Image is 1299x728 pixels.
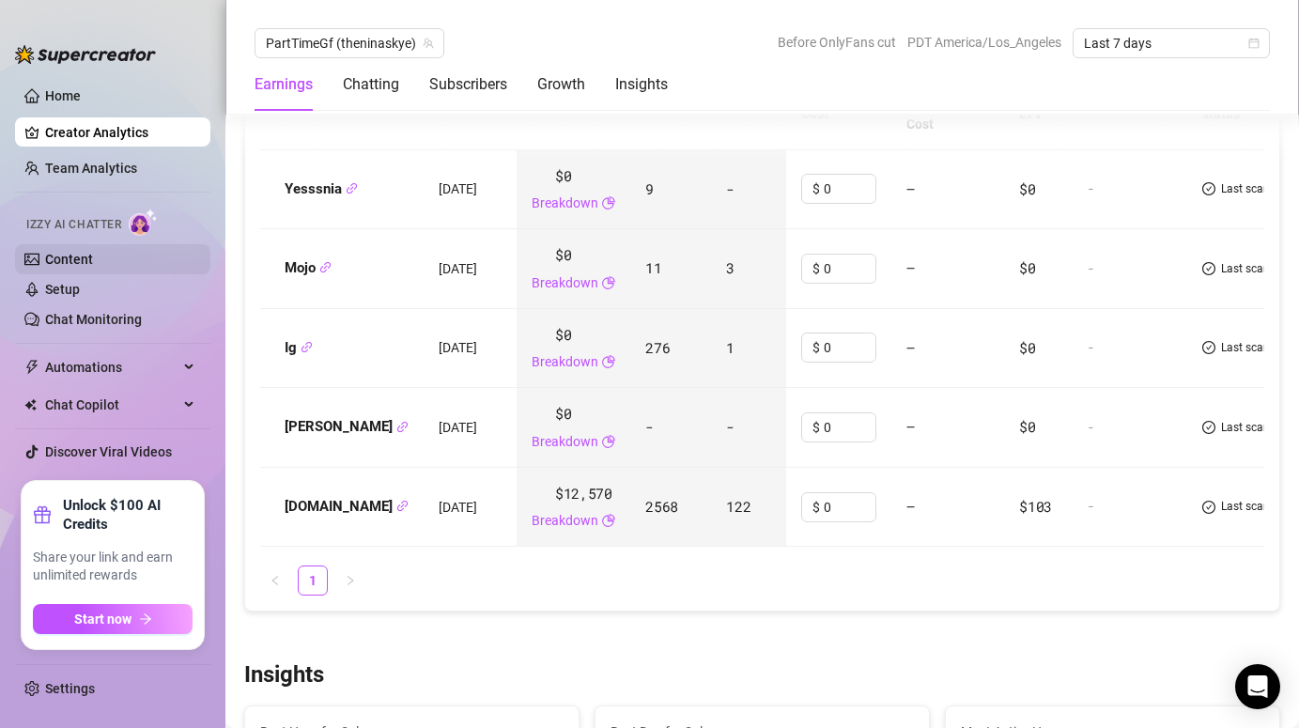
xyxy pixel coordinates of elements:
[285,180,358,197] strong: Yesssnia
[726,417,735,436] span: -
[615,73,668,96] div: Insights
[319,261,332,275] button: Copy Link
[439,420,477,435] span: [DATE]
[1248,38,1260,49] span: calendar
[555,244,571,267] span: $0
[396,420,409,434] button: Copy Link
[335,565,365,596] li: Next Page
[602,510,615,531] span: pie-chart
[645,417,654,436] span: -
[532,193,598,213] a: Breakdown
[74,612,131,627] span: Start now
[778,28,896,56] span: Before OnlyFans cut
[345,575,356,586] span: right
[906,338,915,357] span: —
[45,681,95,696] a: Settings
[532,510,598,531] a: Breakdown
[602,193,615,213] span: pie-chart
[285,418,409,435] strong: [PERSON_NAME]
[439,340,477,355] span: [DATE]
[255,73,313,96] div: Earnings
[1019,338,1035,357] span: $0
[555,403,571,426] span: $0
[285,259,332,276] strong: Mojo
[555,483,612,505] span: $12,570
[439,261,477,276] span: [DATE]
[45,390,178,420] span: Chat Copilot
[319,261,332,273] span: link
[298,565,328,596] li: 1
[824,493,875,521] input: Enter cost
[907,28,1061,56] span: PDT America/Los_Angeles
[645,338,670,357] span: 276
[1088,419,1172,436] div: -
[301,341,313,355] button: Copy Link
[1088,498,1172,515] div: -
[24,398,37,411] img: Chat Copilot
[532,272,598,293] a: Breakdown
[555,165,571,188] span: $0
[260,565,290,596] li: Previous Page
[726,338,735,357] span: 1
[1202,419,1215,437] span: check-circle
[906,179,915,198] span: —
[824,333,875,362] input: Enter cost
[726,497,750,516] span: 122
[45,312,142,327] a: Chat Monitoring
[726,179,735,198] span: -
[602,272,615,293] span: pie-chart
[396,500,409,512] span: link
[906,258,915,277] span: —
[1202,498,1215,516] span: check-circle
[396,500,409,514] button: Copy Link
[244,660,324,690] h3: Insights
[1019,497,1052,516] span: $103
[26,216,121,234] span: Izzy AI Chatter
[645,179,654,198] span: 9
[45,252,93,267] a: Content
[343,73,399,96] div: Chatting
[346,182,358,196] button: Copy Link
[1088,260,1172,277] div: -
[266,29,433,57] span: PartTimeGf (theninaskye)
[726,258,735,277] span: 3
[537,73,585,96] div: Growth
[1019,85,1043,121] span: Avg LTV
[906,497,915,516] span: —
[532,351,598,372] a: Breakdown
[1088,180,1172,197] div: -
[555,324,571,347] span: $0
[439,181,477,196] span: [DATE]
[270,575,281,586] span: left
[33,505,52,524] span: gift
[1202,260,1215,278] span: check-circle
[139,612,152,626] span: arrow-right
[906,417,915,436] span: —
[824,255,875,283] input: Enter cost
[429,73,507,96] div: Subscribers
[45,352,178,382] span: Automations
[335,565,365,596] button: right
[1088,339,1172,356] div: -
[1019,417,1035,436] span: $0
[532,431,598,452] a: Breakdown
[301,341,313,353] span: link
[1019,258,1035,277] span: $0
[33,604,193,634] button: Start nowarrow-right
[45,282,80,297] a: Setup
[45,444,172,459] a: Discover Viral Videos
[45,88,81,103] a: Home
[33,549,193,585] span: Share your link and earn unlimited rewards
[129,209,158,236] img: AI Chatter
[346,182,358,194] span: link
[24,360,39,375] span: thunderbolt
[423,38,434,49] span: team
[602,351,615,372] span: pie-chart
[45,117,195,147] a: Creator Analytics
[285,498,409,515] strong: [DOMAIN_NAME]
[285,339,313,356] strong: Ig
[602,431,615,452] span: pie-chart
[396,421,409,433] span: link
[645,258,661,277] span: 11
[1202,339,1215,357] span: check-circle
